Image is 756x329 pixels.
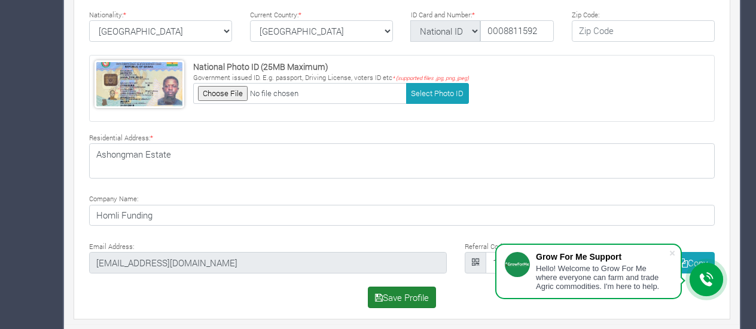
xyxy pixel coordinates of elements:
[536,252,669,262] div: Grow For Me Support
[465,242,562,252] label: Referral Code:
[671,252,715,273] button: Copy
[89,242,134,252] label: Email Address:
[89,143,715,178] textarea: Ashongman Estate
[89,133,153,143] label: Residential Address:
[89,10,126,20] label: Nationality:
[406,83,469,104] button: Select Photo ID
[572,20,715,42] input: Zip Code
[89,194,138,204] label: Company Name:
[536,264,669,291] div: Hello! Welcome to Grow For Me where everyone can farm and trade Agric commodities. I'm here to help.
[480,20,554,42] input: ID Number
[411,10,475,20] label: ID Card and Number:
[368,287,437,308] button: Save Profile
[193,73,469,83] p: Government issued ID. E.g. passport, Driving License, voters ID etc
[392,75,469,81] i: * (supported files .jpg, png, jpeg)
[89,205,715,226] input: Company Name
[250,10,301,20] label: Current Country:
[572,10,599,20] label: Zip Code:
[193,61,328,72] strong: National Photo ID (25MB Maximum)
